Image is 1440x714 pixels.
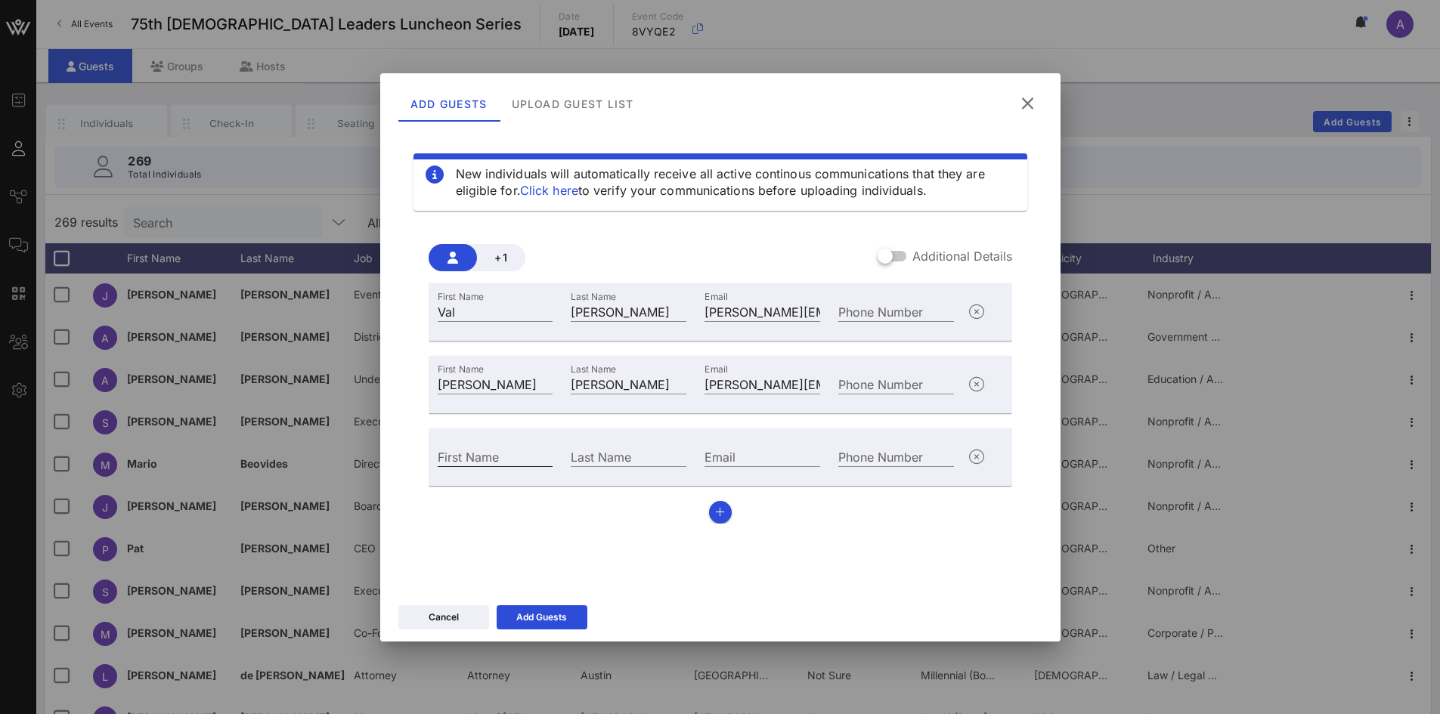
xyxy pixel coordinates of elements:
[520,183,578,198] a: Click here
[497,605,587,629] button: Add Guests
[477,244,525,271] button: +1
[499,85,646,122] div: Upload Guest List
[571,291,616,302] label: Last Name
[398,605,489,629] button: Cancel
[489,251,513,264] span: +1
[912,249,1012,264] label: Additional Details
[705,363,728,375] label: Email
[456,165,1015,199] div: New individuals will automatically receive all active continous communications that they are elig...
[398,85,500,122] div: Add Guests
[438,291,484,302] label: First Name
[516,610,567,625] div: Add Guests
[429,610,459,625] div: Cancel
[705,291,728,302] label: Email
[438,363,484,375] label: First Name
[571,363,616,375] label: Last Name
